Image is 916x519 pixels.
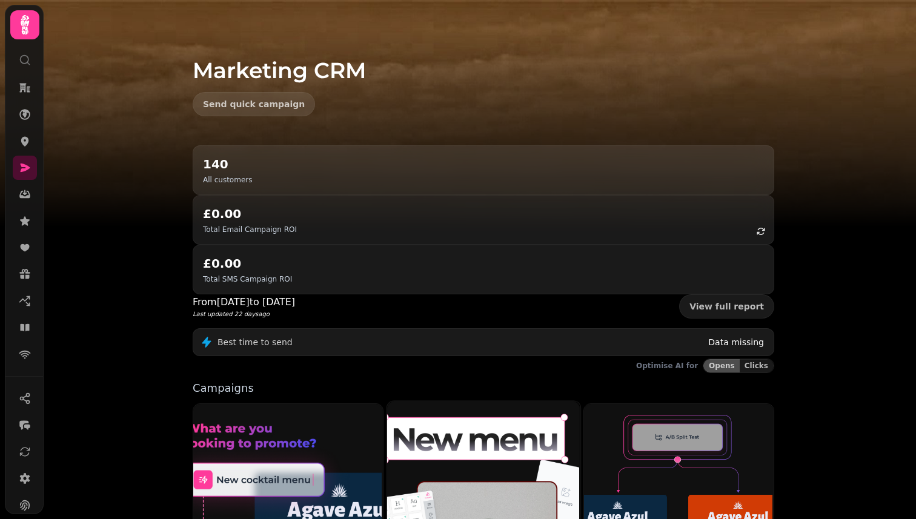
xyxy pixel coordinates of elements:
[636,361,698,371] p: Optimise AI for
[203,205,297,222] h2: £0.00
[193,92,315,116] button: Send quick campaign
[203,100,305,108] span: Send quick campaign
[203,274,292,284] p: Total SMS Campaign ROI
[193,309,295,319] p: Last updated 22 days ago
[709,362,735,369] span: Opens
[193,29,774,82] h1: Marketing CRM
[751,221,771,242] button: refresh
[745,362,768,369] span: Clicks
[193,383,774,394] p: Campaigns
[740,359,774,372] button: Clicks
[708,336,764,348] p: Data missing
[217,336,293,348] p: Best time to send
[703,359,740,372] button: Opens
[203,175,252,185] p: All customers
[203,156,252,173] h2: 140
[203,225,297,234] p: Total Email Campaign ROI
[193,295,295,309] p: From [DATE] to [DATE]
[203,255,292,272] h2: £0.00
[679,294,774,319] a: View full report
